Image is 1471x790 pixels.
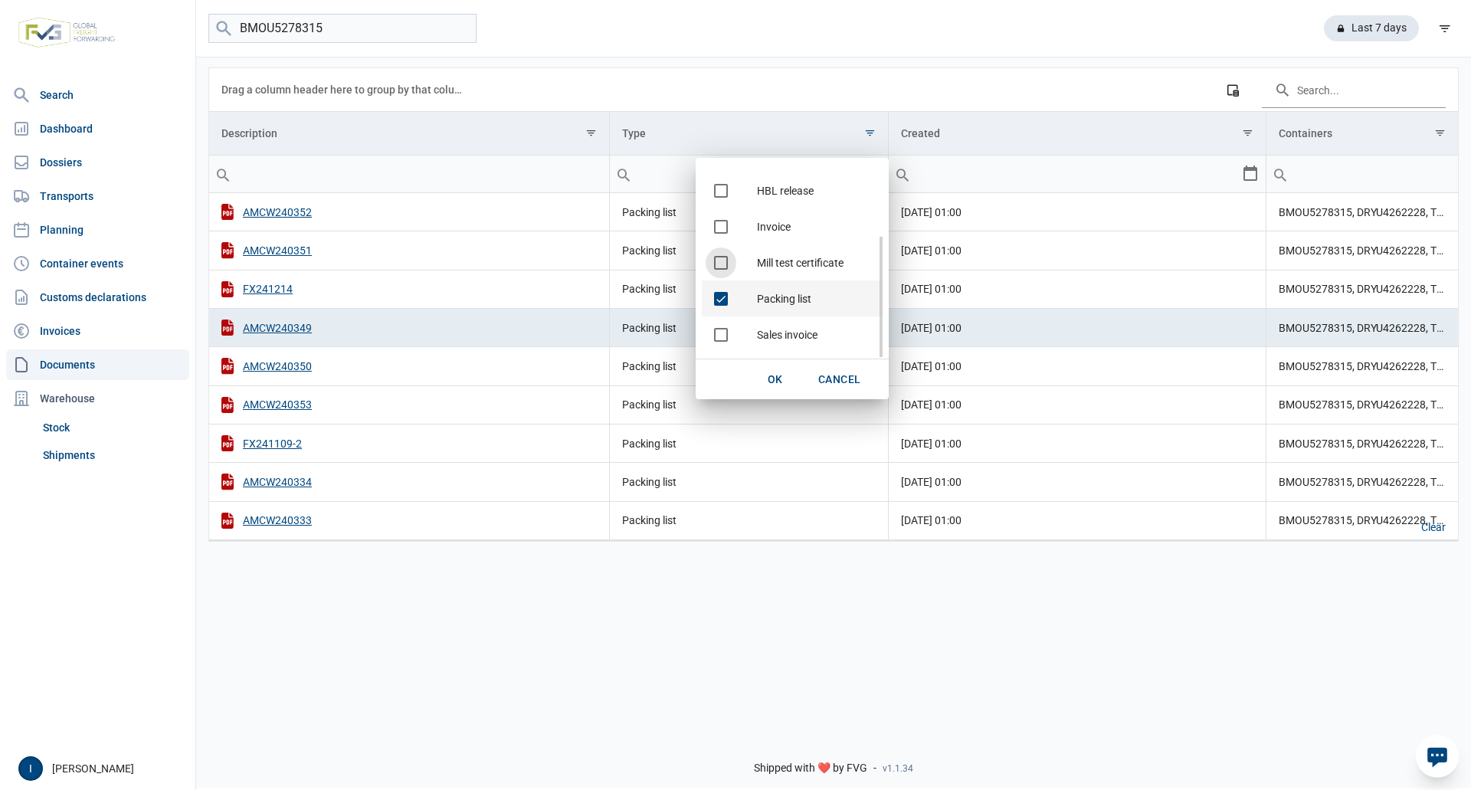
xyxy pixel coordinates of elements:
[610,193,889,231] td: Packing list
[754,762,867,775] span: Shipped with ❤️ by FVG
[1266,270,1458,308] td: BMOU5278315, DRYU4262228, TCKU4855432
[751,365,800,393] div: OK
[208,14,477,44] input: Search documents
[873,762,876,775] span: -
[6,248,189,279] a: Container events
[889,156,1266,193] td: Filter cell
[6,349,189,380] a: Documents
[221,204,597,220] div: AMCW240352
[745,208,883,244] div: Invoice
[889,112,1266,156] td: Column Created
[806,365,873,393] div: Cancel
[221,242,597,258] div: AMCW240351
[901,438,962,450] span: [DATE] 01:00
[1434,127,1446,139] span: Show filter options for column 'Containers'
[1266,501,1458,539] td: BMOU5278315, DRYU4262228, TCKU4855432
[37,414,189,441] a: Stock
[6,80,189,110] a: Search
[610,347,889,385] td: Packing list
[610,156,888,192] input: Filter cell
[1266,156,1458,192] input: Filter cell
[1324,15,1419,41] div: Last 7 days
[221,358,597,374] div: AMCW240350
[818,373,861,385] span: Cancel
[221,127,277,139] div: Description
[221,68,1446,111] div: Data grid toolbar
[209,156,609,192] input: Filter cell
[702,208,883,244] div: Invoice
[6,282,189,313] a: Customs declarations
[1266,347,1458,385] td: BMOU5278315, DRYU4262228, TCKU4855432
[1266,385,1458,424] td: BMOU5278315, DRYU4262228, TCKU4855432
[1219,76,1247,103] div: Column Chooser
[1266,193,1458,231] td: BMOU5278315, DRYU4262228, TCKU4855432
[221,397,597,413] div: AMCW240353
[6,113,189,144] a: Dashboard
[745,172,883,208] div: HBL release
[702,172,883,208] div: HBL release
[18,756,43,781] button: I
[901,476,962,488] span: [DATE] 01:00
[702,244,883,280] div: Mill test certificate
[221,320,597,336] div: AMCW240349
[889,156,1241,192] input: Filter cell
[1266,156,1294,192] div: Search box
[889,156,916,192] div: Search box
[714,184,728,198] div: Check state
[209,156,237,192] div: Search box
[221,435,597,451] div: FX241109-2
[1266,231,1458,270] td: BMOU5278315, DRYU4262228, TCKU4855432
[1279,127,1332,139] div: Containers
[610,424,889,462] td: Packing list
[714,220,728,234] div: Check state
[768,373,783,385] span: OK
[1266,463,1458,501] td: BMOU5278315, DRYU4262228, TCKU4855432
[702,280,883,316] div: Packing list
[610,231,889,270] td: Packing list
[209,156,610,193] td: Filter cell
[610,112,889,156] td: Column Type
[901,360,962,372] span: [DATE] 01:00
[901,127,940,139] div: Created
[1409,515,1458,541] div: Clear
[209,112,610,156] td: Column Description
[745,316,883,352] div: Sales invoice
[18,756,186,781] div: [PERSON_NAME]
[1266,424,1458,462] td: BMOU5278315, DRYU4262228, TCKU4855432
[1266,156,1458,193] td: Filter cell
[221,281,597,297] div: FX241214
[745,244,883,280] div: Mill test certificate
[622,127,646,139] div: Type
[1241,156,1260,192] div: Select
[6,147,189,178] a: Dossiers
[864,127,876,139] span: Show filter options for column 'Type'
[714,328,728,342] div: Check state
[901,283,962,295] span: [DATE] 01:00
[221,77,467,102] div: Drag a column header here to group by that column
[883,762,913,775] span: v1.1.34
[901,514,962,526] span: [DATE] 01:00
[221,474,597,490] div: AMCW240334
[610,156,637,192] div: Search box
[901,398,962,411] span: [DATE] 01:00
[610,463,889,501] td: Packing list
[12,11,121,54] img: FVG - Global freight forwarding
[901,244,962,257] span: [DATE] 01:00
[696,158,889,399] div: Filter options
[6,181,189,211] a: Transports
[901,206,962,218] span: [DATE] 01:00
[610,270,889,308] td: Packing list
[702,316,883,352] div: Sales invoice
[610,385,889,424] td: Packing list
[209,68,1458,541] div: Data grid with 9 rows and 4 columns
[610,501,889,539] td: Packing list
[1266,308,1458,346] td: BMOU5278315, DRYU4262228, TCKU4855432
[221,513,597,529] div: AMCW240333
[610,308,889,346] td: Packing list
[610,156,889,193] td: Filter cell
[6,383,189,414] div: Warehouse
[1242,127,1253,139] span: Show filter options for column 'Created'
[702,100,883,352] div: Items
[1262,71,1446,108] input: Search in the data grid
